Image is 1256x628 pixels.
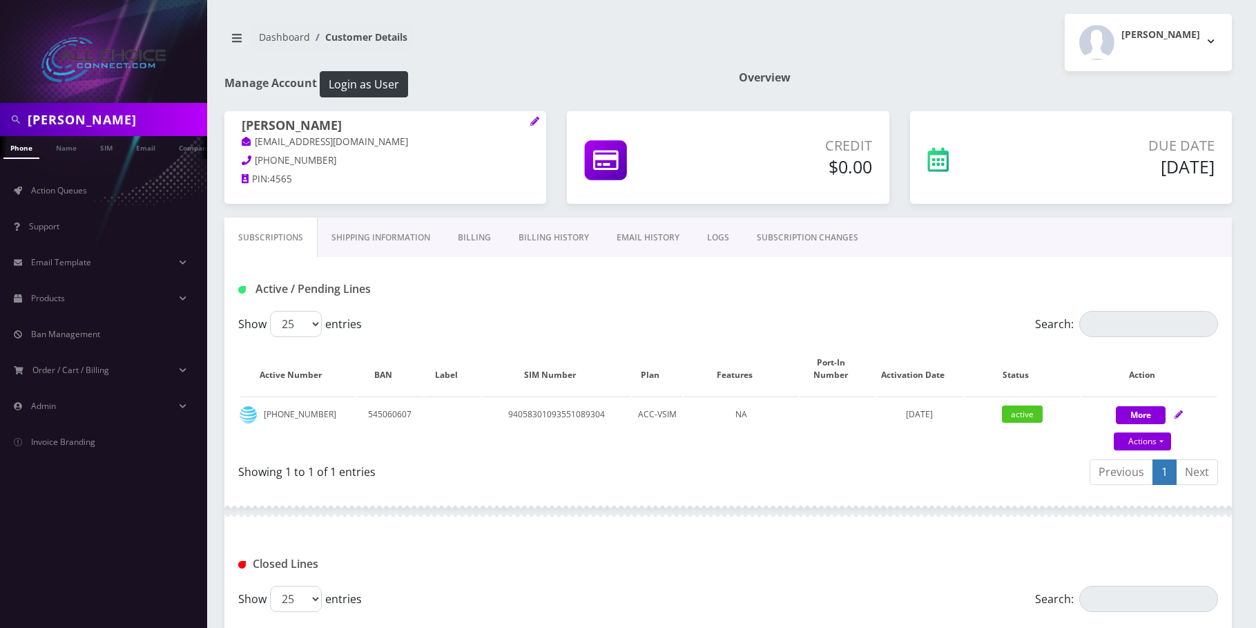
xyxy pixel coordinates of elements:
span: 4565 [270,173,292,185]
h1: Manage Account [224,71,718,97]
th: Label: activate to sort column ascending [425,343,481,395]
a: Login as User [317,75,408,91]
th: Active Number: activate to sort column ascending [240,343,356,395]
span: [DATE] [906,408,933,420]
button: More [1116,406,1166,424]
input: Search: [1079,311,1218,337]
a: EMAIL HISTORY [603,218,693,258]
a: Dashboard [259,30,310,44]
img: Active / Pending Lines [238,286,246,294]
select: Showentries [270,586,322,612]
a: LOGS [693,218,743,258]
p: Due Date [1030,135,1215,156]
th: Plan: activate to sort column ascending [632,343,682,395]
h5: [DATE] [1030,156,1215,177]
a: Billing [444,218,505,258]
h5: $0.00 [713,156,871,177]
input: Search: [1079,586,1218,612]
a: SUBSCRIPTION CHANGES [743,218,872,258]
a: Actions [1114,432,1171,450]
a: Email [129,136,162,158]
th: Activation Date: activate to sort column ascending [876,343,963,395]
th: BAN: activate to sort column ascending [357,343,424,395]
label: Search: [1035,311,1218,337]
img: Closed Lines [238,561,246,569]
span: Action Queues [31,184,87,196]
h1: Closed Lines [238,558,551,571]
span: Support [29,220,59,232]
div: Showing 1 to 1 of 1 entries [238,458,718,480]
a: SIM [93,136,119,158]
label: Search: [1035,586,1218,612]
nav: breadcrumb [224,23,718,62]
td: [PHONE_NUMBER] [240,397,356,453]
span: Invoice Branding [31,436,95,448]
span: Admin [31,400,56,412]
a: Previous [1090,459,1153,485]
span: active [1002,406,1043,423]
a: Subscriptions [224,218,318,258]
td: NA [684,397,800,453]
th: Port-In Number: activate to sort column ascending [800,343,874,395]
li: Customer Details [310,30,407,44]
h1: Overview [739,71,1233,84]
td: ACC-VSIM [632,397,682,453]
span: Email Template [31,256,91,268]
td: 545060607 [357,397,424,453]
a: Phone [3,136,39,159]
th: Action: activate to sort column ascending [1081,343,1217,395]
th: Features: activate to sort column ascending [684,343,800,395]
span: [PHONE_NUMBER] [255,154,336,166]
th: SIM Number: activate to sort column ascending [483,343,631,395]
img: All Choice Connect [41,37,166,82]
th: Status: activate to sort column ascending [965,343,1081,395]
a: PIN: [242,173,270,187]
a: Next [1176,459,1218,485]
a: [EMAIL_ADDRESS][DOMAIN_NAME] [242,135,408,149]
span: Ban Management [31,328,100,340]
td: 94058301093551089304 [483,397,631,453]
img: at&t.png [240,406,257,424]
label: Show entries [238,311,362,337]
h2: [PERSON_NAME] [1121,29,1200,41]
a: 1 [1152,459,1177,485]
span: Order / Cart / Billing [32,364,109,376]
span: Products [31,292,65,304]
label: Show entries [238,586,362,612]
a: Company [172,136,218,158]
button: Login as User [320,71,408,97]
button: [PERSON_NAME] [1065,14,1232,71]
a: Shipping Information [318,218,444,258]
h1: Active / Pending Lines [238,283,551,296]
p: Credit [713,135,871,156]
h1: [PERSON_NAME] [242,118,529,135]
a: Billing History [505,218,603,258]
a: Name [49,136,84,158]
input: Search in Company [28,106,204,133]
select: Showentries [270,311,322,337]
